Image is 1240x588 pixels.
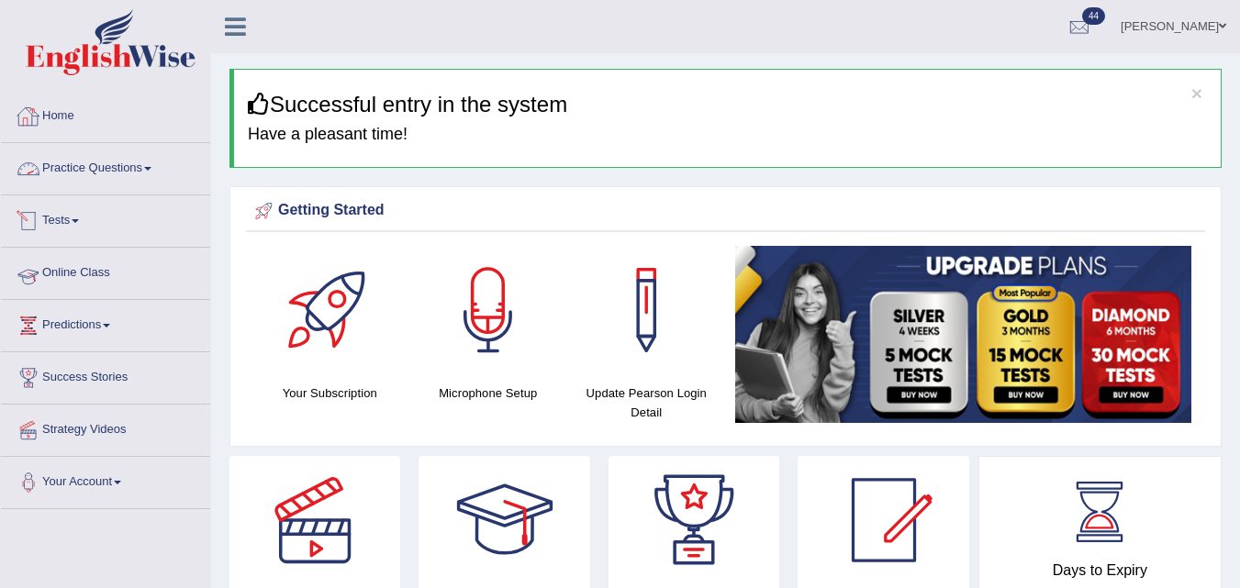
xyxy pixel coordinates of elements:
[1,143,210,189] a: Practice Questions
[1,405,210,450] a: Strategy Videos
[251,197,1201,225] div: Getting Started
[1000,562,1201,579] h4: Days to Expiry
[1,91,210,137] a: Home
[576,383,717,422] h4: Update Pearson Login Detail
[1082,7,1105,25] span: 44
[419,383,559,403] h4: Microphone Setup
[735,246,1192,423] img: small5.jpg
[1191,83,1202,103] button: ×
[1,352,210,398] a: Success Stories
[248,126,1207,144] h4: Have a pleasant time!
[248,93,1207,116] h3: Successful entry in the system
[1,195,210,241] a: Tests
[260,383,400,403] h4: Your Subscription
[1,300,210,346] a: Predictions
[1,457,210,503] a: Your Account
[1,248,210,294] a: Online Class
